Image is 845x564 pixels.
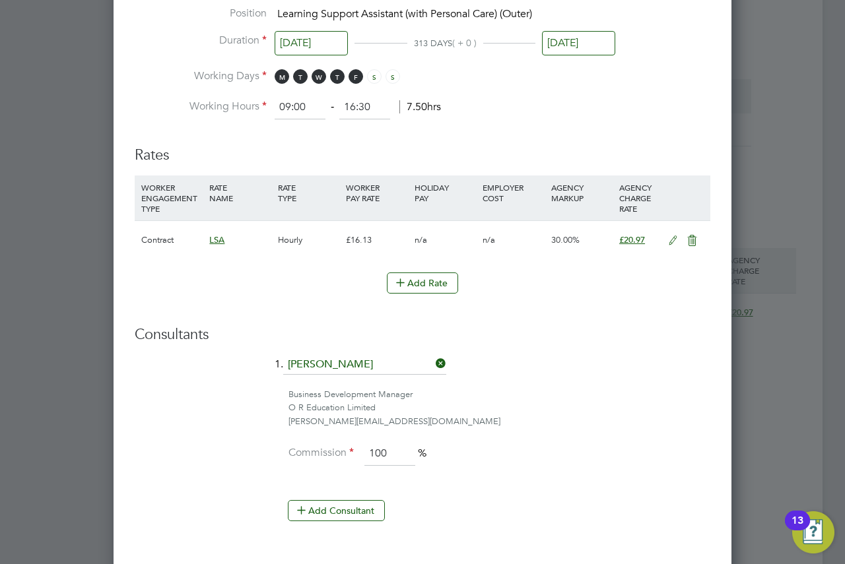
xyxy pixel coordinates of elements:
div: HOLIDAY PAY [411,175,479,210]
span: S [386,69,400,84]
span: 313 DAYS [414,38,452,49]
div: EMPLOYER COST [479,175,547,210]
span: £20.97 [619,234,645,245]
div: Business Development Manager [288,388,710,402]
label: Position [135,7,267,20]
div: RATE NAME [206,175,274,210]
div: 13 [792,520,803,538]
input: Search for... [283,355,446,375]
div: [PERSON_NAME][EMAIL_ADDRESS][DOMAIN_NAME] [288,415,710,429]
span: F [349,69,363,84]
span: 7.50hrs [399,100,441,113]
div: O R Education Limited [288,401,710,415]
label: Duration [135,34,267,47]
button: Add Consultant [288,500,385,521]
li: 1. [135,355,710,388]
span: ( + 0 ) [452,37,477,49]
div: £16.13 [343,221,411,259]
h3: Rates [135,133,710,165]
button: Add Rate [387,272,458,294]
span: T [293,69,308,84]
div: Contract [138,221,206,259]
span: S [367,69,382,84]
span: LSA [209,234,224,245]
span: Learning Support Assistant (with Personal Care) (Outer) [277,7,532,20]
span: ‐ [328,100,337,113]
label: Commission [288,446,354,460]
span: W [312,69,326,84]
h3: Consultants [135,325,710,344]
input: 08:00 [275,96,325,119]
div: AGENCY MARKUP [548,175,616,210]
input: Select one [275,31,348,55]
span: % [418,447,426,460]
button: Open Resource Center, 13 new notifications [792,511,834,553]
span: n/a [483,234,495,245]
div: Hourly [275,221,343,259]
span: M [275,69,289,84]
input: 17:00 [339,96,390,119]
span: T [330,69,345,84]
div: WORKER ENGAGEMENT TYPE [138,175,206,220]
input: Select one [542,31,615,55]
span: 30.00% [551,234,580,245]
label: Working Days [135,69,267,83]
div: AGENCY CHARGE RATE [616,175,661,220]
span: n/a [415,234,427,245]
div: WORKER PAY RATE [343,175,411,210]
div: RATE TYPE [275,175,343,210]
label: Working Hours [135,100,267,113]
